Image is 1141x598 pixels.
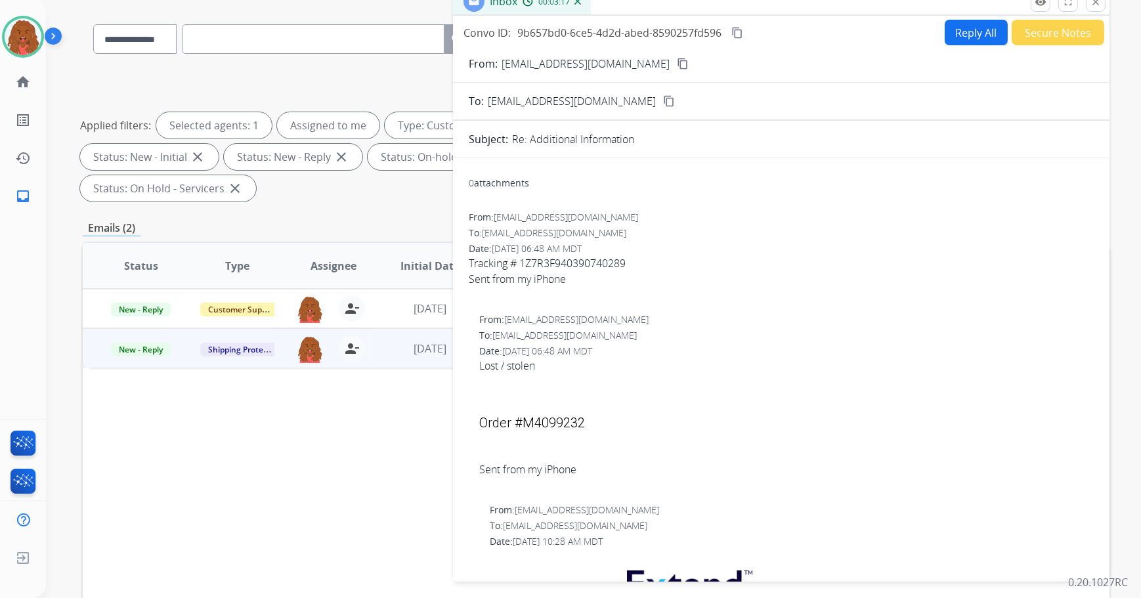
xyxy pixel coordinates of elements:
[297,335,323,363] img: agent-avatar
[450,32,465,47] mat-icon: search
[469,177,529,190] div: attachments
[494,211,638,223] span: [EMAIL_ADDRESS][DOMAIN_NAME]
[469,177,474,189] span: 0
[663,95,675,107] mat-icon: content_copy
[225,258,249,274] span: Type
[482,226,626,239] span: [EMAIL_ADDRESS][DOMAIN_NAME]
[1012,20,1104,45] button: Secure Notes
[517,26,721,40] span: 9b657bd0-6ce5-4d2d-abed-8590257fd596
[224,144,362,170] div: Status: New - Reply
[297,295,323,323] img: agent-avatar
[490,503,1094,517] div: From:
[385,112,551,139] div: Type: Customer Support
[479,313,1094,326] div: From:
[344,301,360,316] mat-icon: person_remove
[5,18,41,55] img: avatar
[492,242,582,255] span: [DATE] 06:48 AM MDT
[80,175,256,202] div: Status: On Hold - Servicers
[200,303,286,316] span: Customer Support
[15,150,31,166] mat-icon: history
[277,112,379,139] div: Assigned to me
[479,461,1094,477] div: Sent from my iPhone
[731,27,743,39] mat-icon: content_copy
[190,149,205,165] mat-icon: close
[414,341,446,356] span: [DATE]
[479,413,1094,433] h1: Order #M4099232
[504,313,649,326] span: [EMAIL_ADDRESS][DOMAIN_NAME]
[80,144,219,170] div: Status: New - Initial
[344,341,360,356] mat-icon: person_remove
[469,226,1094,240] div: To:
[15,74,31,90] mat-icon: home
[677,58,689,70] mat-icon: content_copy
[469,131,508,147] p: Subject:
[368,144,538,170] div: Status: On-hold – Internal
[469,255,1094,303] span: Tracking # 1Z7R3F940390740289
[512,131,634,147] p: Re: Additional Information
[479,329,1094,342] div: To:
[227,181,243,196] mat-icon: close
[414,301,446,316] span: [DATE]
[469,242,1094,255] div: Date:
[311,258,356,274] span: Assignee
[469,56,498,72] p: From:
[1068,574,1128,590] p: 0.20.1027RC
[469,271,1094,287] div: Sent from my iPhone
[15,188,31,204] mat-icon: inbox
[400,258,460,274] span: Initial Date
[124,258,158,274] span: Status
[490,535,1094,548] div: Date:
[945,20,1008,45] button: Reply All
[111,343,171,356] span: New - Reply
[463,25,511,41] p: Convo ID:
[490,519,1094,532] div: To:
[479,358,1094,493] span: Lost / stolen
[334,149,349,165] mat-icon: close
[111,303,171,316] span: New - Reply
[492,329,637,341] span: [EMAIL_ADDRESS][DOMAIN_NAME]
[156,112,272,139] div: Selected agents: 1
[469,93,484,109] p: To:
[502,56,670,72] p: [EMAIL_ADDRESS][DOMAIN_NAME]
[200,343,290,356] span: Shipping Protection
[80,117,151,133] p: Applied filters:
[488,93,656,109] span: [EMAIL_ADDRESS][DOMAIN_NAME]
[503,519,647,532] span: [EMAIL_ADDRESS][DOMAIN_NAME]
[513,535,603,547] span: [DATE] 10:28 AM MDT
[83,220,140,236] p: Emails (2)
[479,345,1094,358] div: Date:
[469,211,1094,224] div: From:
[502,345,592,357] span: [DATE] 06:48 AM MDT
[15,112,31,128] mat-icon: list_alt
[515,503,659,516] span: [EMAIL_ADDRESS][DOMAIN_NAME]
